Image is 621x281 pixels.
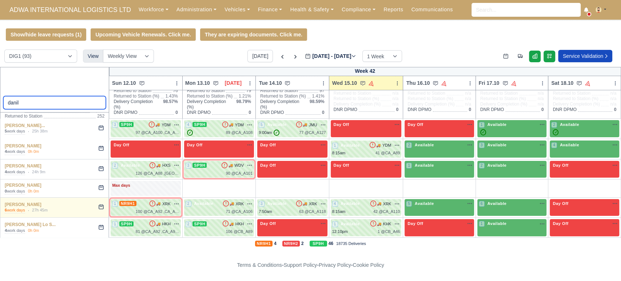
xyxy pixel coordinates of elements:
span: Delivery Completion (%) [407,102,454,107]
span: 1 [112,221,118,227]
span: 2 [406,142,412,148]
span: 79 [246,88,251,93]
span: Sun 12.10 [112,79,136,87]
span: 81 @ [136,229,145,234]
a: [PERSON_NAME] [5,143,41,149]
span: Returned to Station [407,91,445,96]
div: work days [5,207,25,214]
span: Returned to Station [114,88,151,94]
span: 2 [186,221,191,227]
span: 1 [332,143,338,149]
span: Day Off [406,122,425,127]
span: Delivery Completion (%) [260,99,307,110]
span: 🚚 [229,221,234,227]
span: 0 [469,107,471,112]
span: 18,735 [91,108,105,114]
span: Returned to Station (%) [187,94,232,99]
a: Service Validation [558,50,612,62]
span: 🚚 [376,143,381,148]
span: n/a [610,102,616,107]
a: Compliance [338,3,379,17]
span: 🚚 [156,163,160,168]
div: CA_A92 ,CA_A96 [136,209,179,215]
span: 🚚 [156,201,160,206]
span: HKH [162,221,171,227]
span: 97 @ [136,130,145,135]
span: n/a [538,96,544,101]
div: CA_A110 [373,209,400,215]
span: Sat 18.10 [551,79,573,87]
span: n/a [393,102,399,107]
span: XRK [236,201,244,207]
span: 🚚 [155,122,160,127]
span: XRK [309,201,317,207]
strong: 4 [274,241,276,246]
span: Available [339,221,361,226]
span: 1.43% [166,94,178,99]
span: Day Off [186,142,204,147]
span: YDM [235,122,244,128]
strong: 46 [329,241,333,246]
a: Communications [407,3,457,17]
span: 63 @ [299,209,308,214]
span: 126 @ [136,171,148,175]
span: · [28,128,29,135]
span: 1 [479,122,485,128]
span: Day Off [112,142,131,147]
div: 0h 0m [28,189,39,194]
span: NR9H1 [119,201,136,206]
div: Chat Widget [585,246,621,281]
div: 0h 0m [28,149,39,155]
span: SP9H [310,241,327,246]
span: 2 [479,163,485,169]
span: 3 [112,122,118,128]
input: Search contractors... [3,96,106,109]
div: Week 42 [109,67,621,76]
a: [PERSON_NAME] [5,163,41,169]
span: Delivery Completion (%) [114,99,160,110]
div: CA_A88 ,[GEOGRAPHIC_DATA] [136,170,179,177]
span: Available [413,142,435,147]
span: Returned to Station [187,88,224,94]
span: n/a [465,91,471,96]
span: Returned to Station [480,91,518,96]
span: ✓ [480,129,486,135]
span: Tue 14.10 [259,79,282,87]
span: DNR DPMO [334,107,357,112]
span: Returned to Station (%) [407,96,453,102]
span: Day Off [259,221,277,226]
span: Available [558,142,581,147]
span: HXS [162,162,171,169]
span: DNR DPMO [114,110,137,115]
span: SP9H [192,163,207,168]
span: 90 @ [226,171,235,175]
span: 🚚 [377,201,381,206]
span: Available [119,163,142,168]
span: Available [192,201,215,206]
span: 🚚 [228,163,232,168]
span: 1 [406,163,412,169]
span: Returned to Station [260,88,298,94]
span: 1.41% [312,94,325,99]
span: 5 [259,122,264,128]
span: HKH [235,221,244,227]
span: XRK [162,201,171,207]
span: n/a [393,96,399,101]
span: n/a [610,91,616,96]
span: NR9H2 [282,241,300,246]
span: 89 @ [226,130,235,135]
span: 5 [406,201,412,207]
span: Returned to Station [334,91,371,96]
span: Available [413,163,435,168]
span: SP9H [119,221,134,226]
span: Delivery Completion (%) [187,99,234,110]
button: Show/hide leave requests (1) [6,28,86,41]
a: Cookie Policy [353,262,384,268]
span: Day Off [332,163,351,168]
strong: 0 [5,189,7,193]
span: KHK [383,221,391,227]
span: 🚚 [156,221,160,227]
div: CB_A89 [226,229,253,235]
span: Returned to Station (%) [114,94,159,99]
span: Available [266,201,288,206]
